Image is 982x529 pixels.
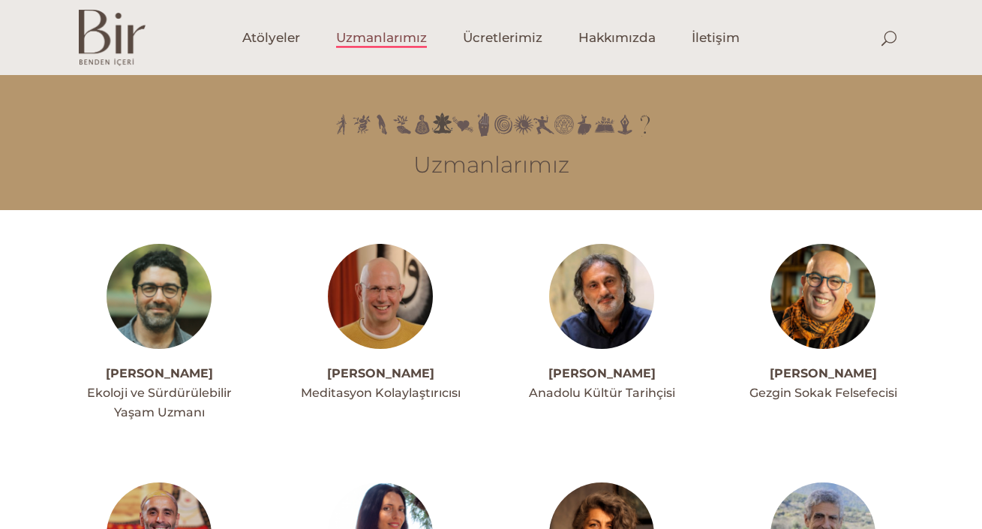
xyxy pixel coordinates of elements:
[87,386,232,419] span: Ekoloji ve Sürdürülebilir Yaşam Uzmanı
[749,386,897,400] span: Gezgin Sokak Felsefecisi
[242,29,300,47] span: Atölyeler
[770,244,875,349] img: alinakiprofil--300x300.jpg
[529,386,675,400] span: Anadolu Kültür Tarihçisi
[770,366,877,380] a: [PERSON_NAME]
[328,244,433,349] img: meditasyon-ahmet-1-300x300.jpg
[692,29,740,47] span: İletişim
[548,366,656,380] a: [PERSON_NAME]
[336,29,427,47] span: Uzmanlarımız
[549,244,654,349] img: Ali_Canip_Olgunlu_003_copy-300x300.jpg
[578,29,656,47] span: Hakkımızda
[107,244,212,349] img: ahmetacarprofil--300x300.jpg
[463,29,542,47] span: Ücretlerimiz
[301,386,461,400] span: Meditasyon Kolaylaştırıcısı
[106,366,213,380] a: [PERSON_NAME]
[327,366,434,380] a: [PERSON_NAME]
[79,152,904,179] h3: Uzmanlarımız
